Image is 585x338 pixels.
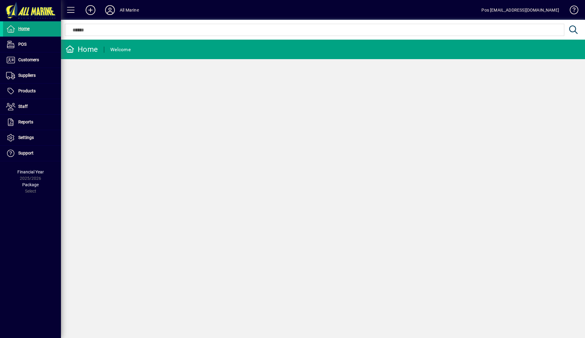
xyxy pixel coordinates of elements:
[66,44,98,54] div: Home
[18,135,34,140] span: Settings
[100,5,120,16] button: Profile
[18,104,28,109] span: Staff
[3,84,61,99] a: Products
[3,68,61,83] a: Suppliers
[18,57,39,62] span: Customers
[120,5,139,15] div: All Marine
[17,169,44,174] span: Financial Year
[18,88,36,93] span: Products
[3,130,61,145] a: Settings
[110,45,131,55] div: Welcome
[3,115,61,130] a: Reports
[18,26,30,31] span: Home
[18,73,36,78] span: Suppliers
[565,1,577,21] a: Knowledge Base
[481,5,559,15] div: Pos [EMAIL_ADDRESS][DOMAIN_NAME]
[3,52,61,68] a: Customers
[18,42,27,47] span: POS
[3,37,61,52] a: POS
[18,119,33,124] span: Reports
[22,182,39,187] span: Package
[81,5,100,16] button: Add
[18,151,34,155] span: Support
[3,99,61,114] a: Staff
[3,146,61,161] a: Support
